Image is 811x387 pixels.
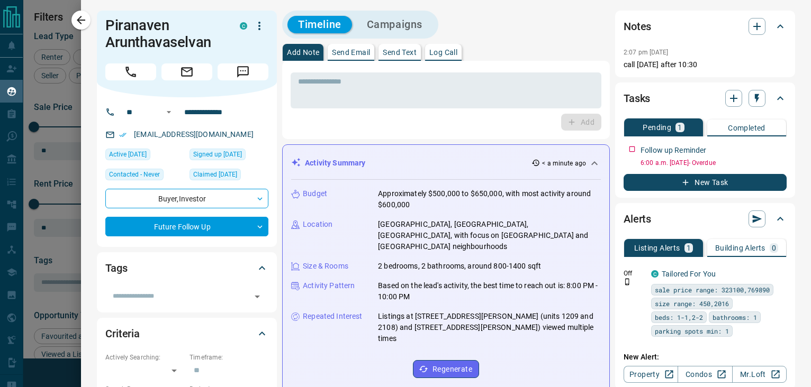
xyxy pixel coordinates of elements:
[303,311,362,322] p: Repeated Interest
[713,312,757,322] span: bathrooms: 1
[218,63,268,80] span: Message
[193,149,242,160] span: Signed up [DATE]
[105,17,224,51] h1: Piranaven Arunthavaselvan
[119,131,127,139] svg: Email Verified
[105,353,184,362] p: Actively Searching:
[662,270,716,278] a: Tailored For You
[105,321,268,346] div: Criteria
[624,18,651,35] h2: Notes
[105,217,268,236] div: Future Follow Up
[356,16,433,33] button: Campaigns
[624,278,631,285] svg: Push Notification Only
[109,149,147,160] span: Active [DATE]
[624,210,651,227] h2: Alerts
[109,169,160,180] span: Contacted - Never
[105,255,268,281] div: Tags
[655,312,703,322] span: beds: 1-1,2-2
[624,59,787,70] p: call [DATE] after 10:30
[378,261,541,272] p: 2 bedrooms, 2 bathrooms, around 800-1400 sqft
[332,49,370,56] p: Send Email
[687,244,691,252] p: 1
[105,325,140,342] h2: Criteria
[643,124,671,131] p: Pending
[105,189,268,208] div: Buyer , Investor
[378,188,601,210] p: Approximately $500,000 to $650,000, with most activity around $600,000
[624,366,678,383] a: Property
[732,366,787,383] a: Mr.Loft
[378,311,601,344] p: Listings at [STREET_ADDRESS][PERSON_NAME] (units 1209 and 2108) and [STREET_ADDRESS][PERSON_NAME]...
[303,280,355,291] p: Activity Pattern
[378,280,601,302] p: Based on the lead's activity, the best time to reach out is: 8:00 PM - 10:00 PM
[303,219,332,230] p: Location
[624,90,650,107] h2: Tasks
[624,14,787,39] div: Notes
[303,188,327,199] p: Budget
[624,269,645,278] p: Off
[240,22,247,30] div: condos.ca
[772,244,776,252] p: 0
[250,289,265,304] button: Open
[624,174,787,191] button: New Task
[105,63,156,80] span: Call
[715,244,765,252] p: Building Alerts
[190,169,268,183] div: Tue Sep 09 2025
[634,244,680,252] p: Listing Alerts
[678,124,682,131] p: 1
[655,284,770,295] span: sale price range: 323100,769890
[728,124,765,132] p: Completed
[163,106,175,118] button: Open
[287,49,319,56] p: Add Note
[378,219,601,252] p: [GEOGRAPHIC_DATA], [GEOGRAPHIC_DATA], [GEOGRAPHIC_DATA], with focus on [GEOGRAPHIC_DATA] and [GEO...
[291,153,601,173] div: Activity Summary< a minute ago
[190,149,268,163] div: Tue Oct 15 2019
[105,260,127,277] h2: Tags
[651,270,659,278] div: condos.ca
[678,366,732,383] a: Condos
[624,49,669,56] p: 2:07 pm [DATE]
[305,158,365,169] p: Activity Summary
[624,86,787,111] div: Tasks
[655,326,729,336] span: parking spots min: 1
[383,49,417,56] p: Send Text
[429,49,457,56] p: Log Call
[287,16,352,33] button: Timeline
[105,149,184,163] div: Fri Sep 12 2025
[190,353,268,362] p: Timeframe:
[134,130,254,139] a: [EMAIL_ADDRESS][DOMAIN_NAME]
[655,298,729,309] span: size range: 450,2016
[413,360,479,378] button: Regenerate
[542,159,586,168] p: < a minute ago
[624,352,787,363] p: New Alert:
[303,261,348,272] p: Size & Rooms
[641,158,787,168] p: 6:00 a.m. [DATE] - Overdue
[193,169,237,180] span: Claimed [DATE]
[624,206,787,232] div: Alerts
[641,145,706,156] p: Follow up Reminder
[161,63,212,80] span: Email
